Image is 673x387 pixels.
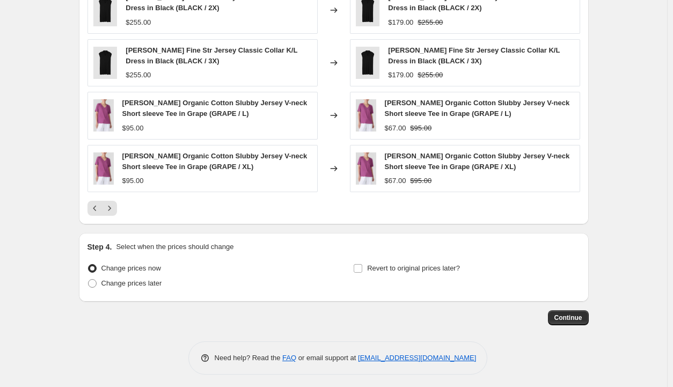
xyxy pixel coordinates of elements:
[367,264,460,272] span: Revert to original prices later?
[93,152,114,185] img: unnamed_80_80x.jpg
[122,123,144,134] div: $95.00
[126,46,297,65] span: [PERSON_NAME] Fine Str Jersey Classic Collar K/L Dress in Black (BLACK / 3X)
[122,99,308,118] span: [PERSON_NAME] Organic Cotton Slubby Jersey V-neck Short sleeve Tee in Grape (GRAPE / L)
[388,17,413,28] div: $179.00
[548,310,589,325] button: Continue
[385,123,406,134] div: $67.00
[388,70,413,81] div: $179.00
[356,99,376,132] img: unnamed_80_80x.jpg
[385,176,406,186] div: $67.00
[126,70,151,81] div: $255.00
[418,17,443,28] strike: $255.00
[101,264,161,272] span: Change prices now
[126,17,151,28] div: $255.00
[122,152,308,171] span: [PERSON_NAME] Organic Cotton Slubby Jersey V-neck Short sleeve Tee in Grape (GRAPE / XL)
[282,354,296,362] a: FAQ
[116,242,233,252] p: Select when the prices should change
[388,46,560,65] span: [PERSON_NAME] Fine Str Jersey Classic Collar K/L Dress in Black (BLACK / 3X)
[122,176,144,186] div: $95.00
[356,47,380,79] img: S5FTE-D5397M-001-flat_80x.jpg
[385,152,570,171] span: [PERSON_NAME] Organic Cotton Slubby Jersey V-neck Short sleeve Tee in Grape (GRAPE / XL)
[554,313,582,322] span: Continue
[93,47,118,79] img: S5FTE-D5397M-001-flat_80x.jpg
[102,201,117,216] button: Next
[358,354,476,362] a: [EMAIL_ADDRESS][DOMAIN_NAME]
[296,354,358,362] span: or email support at
[418,70,443,81] strike: $255.00
[215,354,283,362] span: Need help? Read the
[87,242,112,252] h2: Step 4.
[356,152,376,185] img: unnamed_80_80x.jpg
[410,123,431,134] strike: $95.00
[87,201,117,216] nav: Pagination
[101,279,162,287] span: Change prices later
[385,99,570,118] span: [PERSON_NAME] Organic Cotton Slubby Jersey V-neck Short sleeve Tee in Grape (GRAPE / L)
[87,201,103,216] button: Previous
[410,176,431,186] strike: $95.00
[93,99,114,132] img: unnamed_80_80x.jpg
